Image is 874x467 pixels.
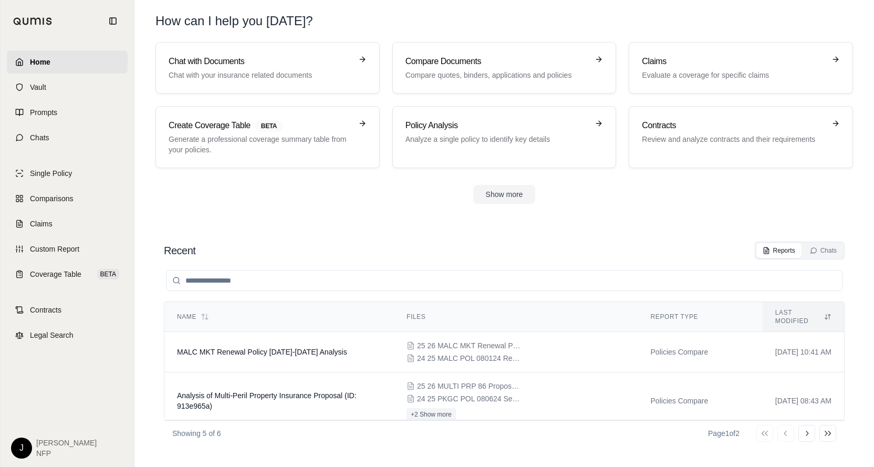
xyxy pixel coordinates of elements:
a: Legal Search [7,324,128,347]
button: +2 Show more [407,408,456,421]
td: [DATE] 10:41 AM [763,332,844,372]
span: [PERSON_NAME] [36,438,97,448]
span: Chats [30,132,49,143]
h1: How can I help you [DATE]? [155,13,853,29]
a: Prompts [7,101,128,124]
p: Analyze a single policy to identify key details [405,134,589,144]
h3: Compare Documents [405,55,589,68]
p: Chat with your insurance related documents [169,70,352,80]
th: Report Type [638,302,763,332]
span: Custom Report [30,244,79,254]
h3: Contracts [642,119,825,132]
span: 25 26 MULTI PRP 86 Proposal 142 W 86th.pdf [417,381,522,391]
a: Single Policy [7,162,128,185]
p: Review and analyze contracts and their requirements [642,134,825,144]
a: Create Coverage TableBETAGenerate a professional coverage summary table from your policies. [155,106,380,168]
a: Policy AnalysisAnalyze a single policy to identify key details [392,106,617,168]
span: Legal Search [30,330,74,340]
a: Compare DocumentsCompare quotes, binders, applications and policies [392,42,617,94]
td: [DATE] 08:43 AM [763,372,844,430]
img: Qumis Logo [13,17,53,25]
a: ClaimsEvaluate a coverage for specific claims [629,42,853,94]
span: BETA [255,120,283,132]
span: Vault [30,82,46,92]
p: Showing 5 of 6 [172,428,221,439]
a: Vault [7,76,128,99]
span: Prompts [30,107,57,118]
div: J [11,438,32,459]
button: Show more [473,185,536,204]
a: Home [7,50,128,74]
span: Single Policy [30,168,72,179]
p: Compare quotes, binders, applications and policies [405,70,589,80]
div: Last modified [775,308,831,325]
a: Chat with DocumentsChat with your insurance related documents [155,42,380,94]
a: ContractsReview and analyze contracts and their requirements [629,106,853,168]
button: Chats [804,243,843,258]
span: 24 25 MALC POL 080124 Renewal Policy.pdf [417,353,522,364]
td: Policies Compare [638,372,763,430]
span: Claims [30,219,53,229]
a: Chats [7,126,128,149]
span: BETA [97,269,119,279]
span: NFP [36,448,97,459]
a: Claims [7,212,128,235]
h3: Claims [642,55,825,68]
button: Collapse sidebar [105,13,121,29]
td: Policies Compare [638,332,763,372]
h3: Chat with Documents [169,55,352,68]
h2: Recent [164,243,195,258]
p: Generate a professional coverage summary table from your policies. [169,134,352,155]
button: Reports [756,243,802,258]
span: Home [30,57,50,67]
a: Contracts [7,298,128,321]
a: Comparisons [7,187,128,210]
span: MALC MKT Renewal Policy 2025-2026 Analysis [177,348,347,356]
div: Reports [763,246,795,255]
span: Comparisons [30,193,73,204]
div: Name [177,313,381,321]
th: Files [394,302,638,332]
p: Evaluate a coverage for specific claims [642,70,825,80]
a: Custom Report [7,237,128,261]
span: Contracts [30,305,61,315]
h3: Create Coverage Table [169,119,352,132]
div: Chats [810,246,837,255]
span: 25 26 MALC MKT Renewal Policy.pdf [417,340,522,351]
span: Analysis of Multi-Peril Property Insurance Proposal (ID: 913e965a) [177,391,357,410]
h3: Policy Analysis [405,119,589,132]
span: Coverage Table [30,269,81,279]
a: Coverage TableBETA [7,263,128,286]
span: 24 25 PKGC POL 080624 Seneca Policy-142 W. 86th.pdf (Other Agent's).pdf [417,393,522,404]
div: Page 1 of 2 [708,428,740,439]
